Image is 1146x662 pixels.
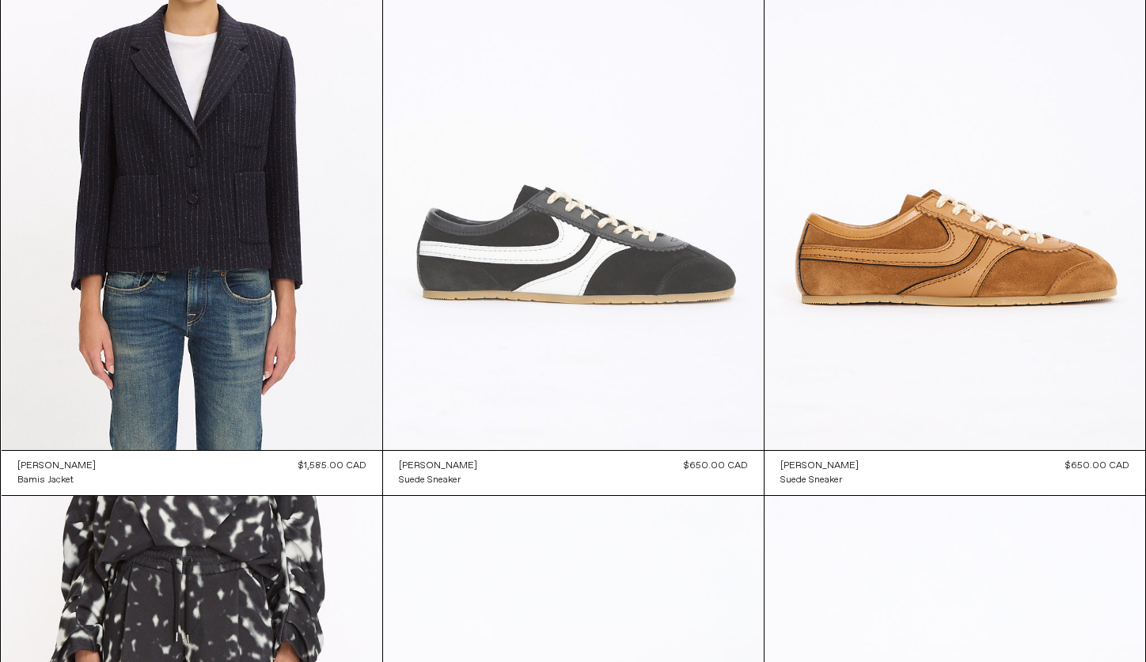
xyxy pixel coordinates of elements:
a: Suede Sneaker [780,473,859,487]
div: [PERSON_NAME] [17,460,96,473]
a: Bamis Jacket [17,473,96,487]
div: Suede Sneaker [399,474,461,487]
div: $650.00 CAD [684,459,748,473]
div: $650.00 CAD [1065,459,1129,473]
div: [PERSON_NAME] [780,460,859,473]
a: [PERSON_NAME] [399,459,477,473]
div: [PERSON_NAME] [399,460,477,473]
a: [PERSON_NAME] [17,459,96,473]
a: [PERSON_NAME] [780,459,859,473]
div: Bamis Jacket [17,474,74,487]
div: $1,585.00 CAD [298,459,366,473]
a: Suede Sneaker [399,473,477,487]
div: Suede Sneaker [780,474,842,487]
